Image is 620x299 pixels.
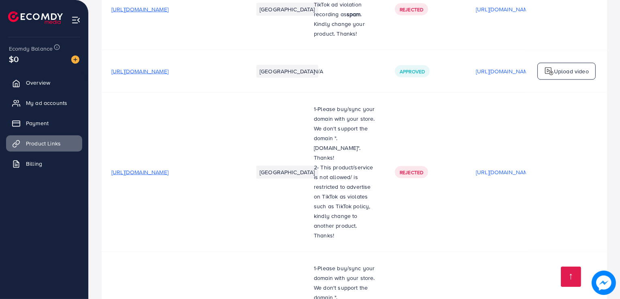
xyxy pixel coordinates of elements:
[400,6,423,13] span: Rejected
[26,99,67,107] span: My ad accounts
[314,67,323,75] span: N/A
[6,156,82,172] a: Billing
[26,160,42,168] span: Billing
[400,169,423,176] span: Rejected
[476,167,533,177] p: [URL][DOMAIN_NAME]
[256,3,318,16] li: [GEOGRAPHIC_DATA]
[256,65,318,78] li: [GEOGRAPHIC_DATA]
[111,5,168,13] span: [URL][DOMAIN_NAME]
[111,67,168,75] span: [URL][DOMAIN_NAME]
[400,68,425,75] span: Approved
[256,166,318,179] li: [GEOGRAPHIC_DATA]
[6,115,82,131] a: Payment
[71,56,79,64] img: image
[347,10,361,18] strong: spam
[111,168,168,176] span: [URL][DOMAIN_NAME]
[592,271,616,295] img: image
[71,15,81,25] img: menu
[6,135,82,152] a: Product Links
[9,53,19,65] span: $0
[314,163,373,239] span: 2- This product/service is not allowed/ is restricted to advertise on TikTok as violates such as ...
[8,11,63,24] img: logo
[6,95,82,111] a: My ad accounts
[314,10,365,38] span: . Kindly change your product. Thanks!
[26,139,61,147] span: Product Links
[476,66,533,76] p: [URL][DOMAIN_NAME]
[544,66,554,76] img: logo
[554,66,589,76] p: Upload video
[26,79,50,87] span: Overview
[26,119,49,127] span: Payment
[314,105,375,162] span: 1-Please buy/sync your domain with your store. We don't support the domain ".[DOMAIN_NAME]". Thanks!
[6,75,82,91] a: Overview
[476,4,533,14] p: [URL][DOMAIN_NAME]
[9,45,53,53] span: Ecomdy Balance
